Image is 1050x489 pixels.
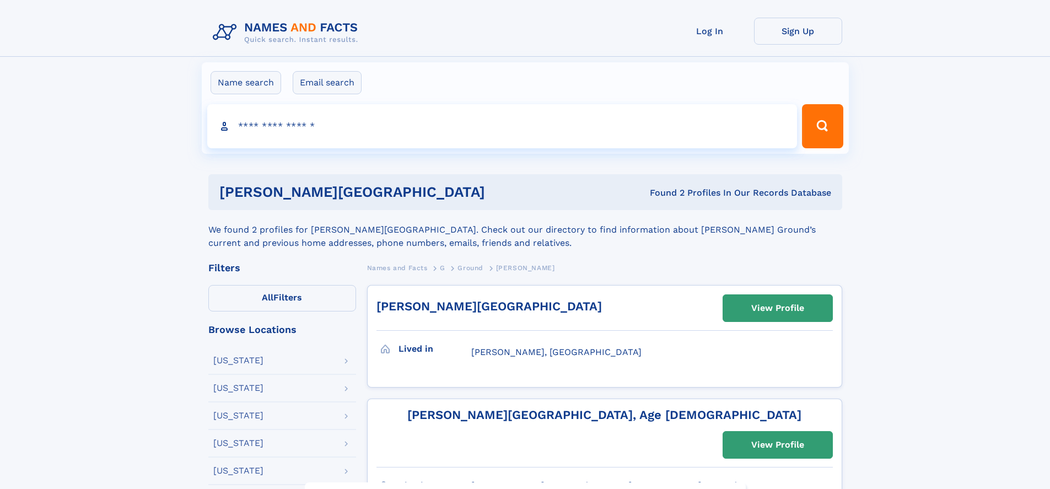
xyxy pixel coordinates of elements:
[407,408,801,422] a: [PERSON_NAME][GEOGRAPHIC_DATA], Age [DEMOGRAPHIC_DATA]
[208,18,367,47] img: Logo Names and Facts
[213,356,263,365] div: [US_STATE]
[457,264,483,272] span: Ground
[208,325,356,335] div: Browse Locations
[723,432,832,458] a: View Profile
[293,71,362,94] label: Email search
[751,432,804,458] div: View Profile
[208,263,356,273] div: Filters
[399,340,471,358] h3: Lived in
[496,264,555,272] span: [PERSON_NAME]
[208,285,356,311] label: Filters
[802,104,843,148] button: Search Button
[723,295,832,321] a: View Profile
[262,292,273,303] span: All
[211,71,281,94] label: Name search
[376,299,602,313] a: [PERSON_NAME][GEOGRAPHIC_DATA]
[213,439,263,448] div: [US_STATE]
[219,185,568,199] h1: [PERSON_NAME][GEOGRAPHIC_DATA]
[567,187,831,199] div: Found 2 Profiles In Our Records Database
[754,18,842,45] a: Sign Up
[440,264,445,272] span: G
[213,411,263,420] div: [US_STATE]
[666,18,754,45] a: Log In
[213,384,263,393] div: [US_STATE]
[440,261,445,275] a: G
[751,295,804,321] div: View Profile
[207,104,798,148] input: search input
[367,261,428,275] a: Names and Facts
[213,466,263,475] div: [US_STATE]
[457,261,483,275] a: Ground
[208,210,842,250] div: We found 2 profiles for [PERSON_NAME][GEOGRAPHIC_DATA]. Check out our directory to find informati...
[471,347,642,357] span: [PERSON_NAME], [GEOGRAPHIC_DATA]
